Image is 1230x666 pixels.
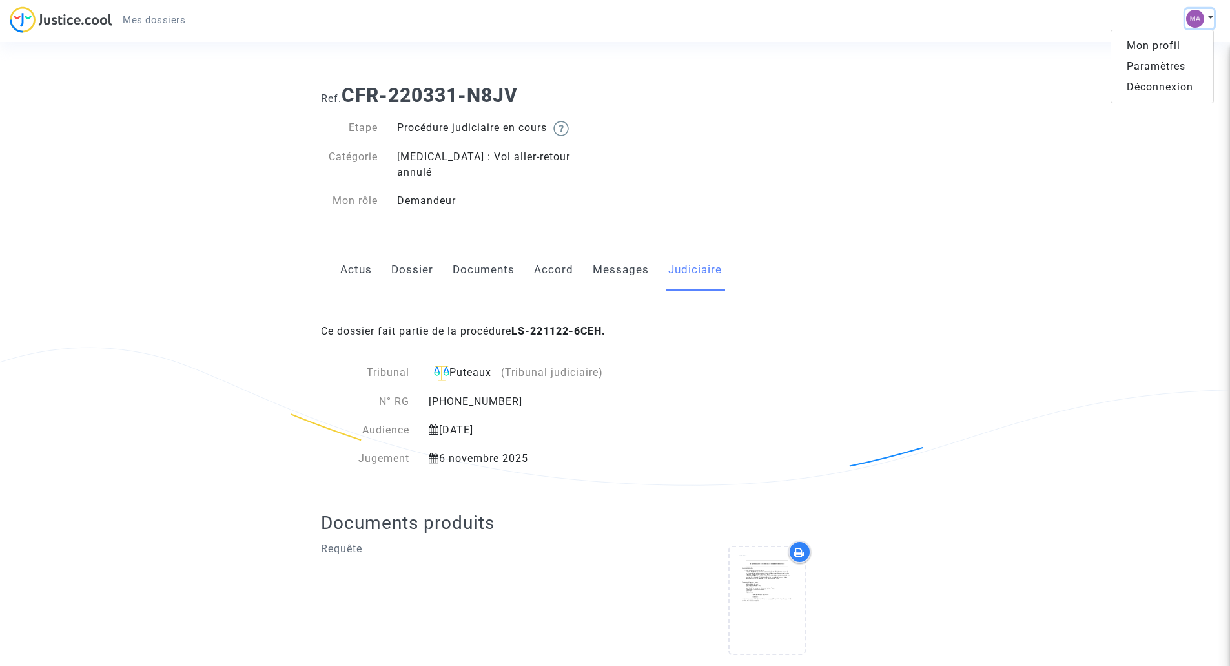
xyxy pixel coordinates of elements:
[321,394,419,410] div: N° RG
[453,249,515,291] a: Documents
[434,366,449,381] img: icon-faciliter-sm.svg
[10,6,112,33] img: jc-logo.svg
[511,325,606,337] b: LS-221122-6CEH.
[321,422,419,438] div: Audience
[342,84,518,107] b: CFR-220331-N8JV
[1111,77,1213,98] a: Déconnexion
[429,365,671,381] div: Puteaux
[534,249,573,291] a: Accord
[311,120,387,136] div: Etape
[593,249,649,291] a: Messages
[321,541,606,557] p: Requête
[321,451,419,466] div: Jugement
[391,249,433,291] a: Dossier
[501,366,603,379] span: (Tribunal judiciaire)
[321,365,419,381] div: Tribunal
[419,451,681,466] div: 6 novembre 2025
[321,325,606,337] span: Ce dossier fait partie de la procédure
[387,193,615,209] div: Demandeur
[311,193,387,209] div: Mon rôle
[553,121,569,136] img: help.svg
[668,249,722,291] a: Judiciaire
[419,394,681,410] div: [PHONE_NUMBER]
[340,249,372,291] a: Actus
[321,512,909,534] h2: Documents produits
[1186,10,1204,28] img: 29b206b55aeea3109d4e1e686f403f81
[387,149,615,180] div: [MEDICAL_DATA] : Vol aller-retour annulé
[419,422,681,438] div: [DATE]
[1111,56,1213,77] a: Paramètres
[123,14,185,26] span: Mes dossiers
[311,149,387,180] div: Catégorie
[112,10,196,30] a: Mes dossiers
[1111,36,1213,56] a: Mon profil
[387,120,615,136] div: Procédure judiciaire en cours
[321,92,342,105] span: Ref.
